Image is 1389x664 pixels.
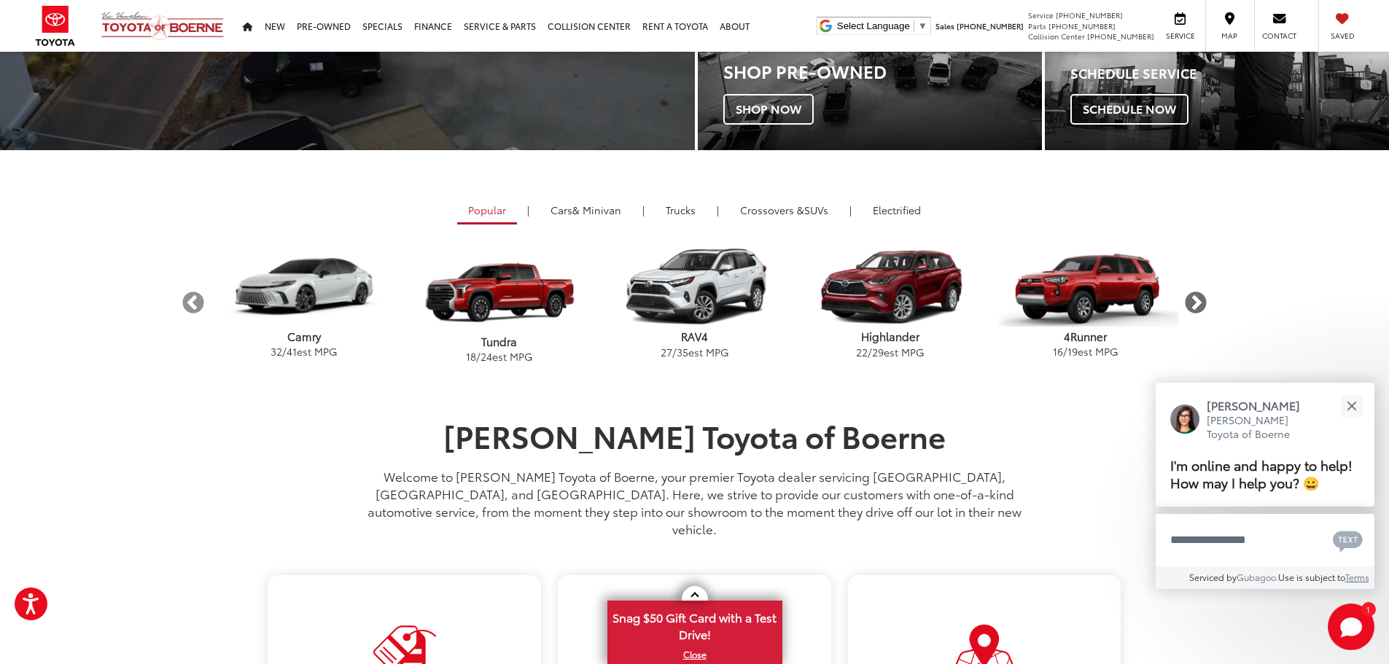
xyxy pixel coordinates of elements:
[1067,344,1078,359] span: 19
[1070,94,1188,125] span: Schedule Now
[287,344,297,359] span: 41
[723,61,1042,80] h3: Shop Pre-Owned
[1336,390,1367,421] button: Close
[837,20,910,31] span: Select Language
[597,345,793,359] p: / est MPG
[957,20,1024,31] span: [PHONE_NUMBER]
[181,235,1209,371] aside: carousel
[797,248,983,327] img: Toyota Highlander
[524,203,533,217] li: |
[597,329,793,344] p: RAV4
[1278,571,1345,583] span: Use is subject to
[271,344,282,359] span: 32
[862,198,932,222] a: Electrified
[101,11,225,41] img: Vic Vaughan Toyota of Boerne
[1056,9,1123,20] span: [PHONE_NUMBER]
[356,467,1034,537] p: Welcome to [PERSON_NAME] Toyota of Boerne, your premier Toyota dealer servicing [GEOGRAPHIC_DATA]...
[406,253,592,332] img: Toyota Tundra
[211,248,397,327] img: Toyota Camry
[1207,397,1315,413] p: [PERSON_NAME]
[1328,604,1374,650] svg: Start Chat
[935,20,954,31] span: Sales
[1156,383,1374,589] div: Close[PERSON_NAME][PERSON_NAME] Toyota of BoerneI'm online and happy to help! How may I help you?...
[1326,31,1358,41] span: Saved
[918,20,927,31] span: ▼
[661,345,672,359] span: 27
[609,602,781,647] span: Snag $50 Gift Card with a Test Drive!
[1207,413,1315,442] p: [PERSON_NAME] Toyota of Boerne
[856,345,868,359] span: 22
[402,334,597,349] p: Tundra
[356,418,1034,452] h1: [PERSON_NAME] Toyota of Boerne
[480,349,492,364] span: 24
[1366,606,1370,612] span: 1
[1183,290,1209,316] button: Next
[457,198,517,224] a: Popular
[206,344,402,359] p: / est MPG
[729,198,839,222] a: SUVs
[1070,66,1389,81] h4: Schedule Service
[723,94,814,125] span: Shop Now
[655,198,707,222] a: Trucks
[872,345,884,359] span: 29
[1213,31,1245,41] span: Map
[1333,529,1363,552] svg: Text
[602,248,787,327] img: Toyota RAV4
[1170,455,1353,492] span: I'm online and happy to help! How may I help you? 😀
[988,344,1183,359] p: / est MPG
[677,345,688,359] span: 35
[1028,31,1085,42] span: Collision Center
[572,203,621,217] span: & Minivan
[1028,9,1054,20] span: Service
[988,329,1183,344] p: 4Runner
[1053,344,1063,359] span: 16
[740,203,804,217] span: Crossovers &
[1164,31,1197,41] span: Service
[793,345,988,359] p: / est MPG
[1087,31,1154,42] span: [PHONE_NUMBER]
[846,203,855,217] li: |
[992,248,1178,327] img: Toyota 4Runner
[181,290,206,316] button: Previous
[206,329,402,344] p: Camry
[793,329,988,344] p: Highlander
[1156,514,1374,566] textarea: Type your message
[837,20,927,31] a: Select Language​
[713,203,723,217] li: |
[1328,523,1367,556] button: Chat with SMS
[1028,20,1046,31] span: Parts
[540,198,632,222] a: Cars
[1345,571,1369,583] a: Terms
[402,349,597,364] p: / est MPG
[1328,604,1374,650] button: Toggle Chat Window
[1189,571,1237,583] span: Serviced by
[466,349,476,364] span: 18
[1048,20,1116,31] span: [PHONE_NUMBER]
[1262,31,1296,41] span: Contact
[1237,571,1278,583] a: Gubagoo.
[639,203,648,217] li: |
